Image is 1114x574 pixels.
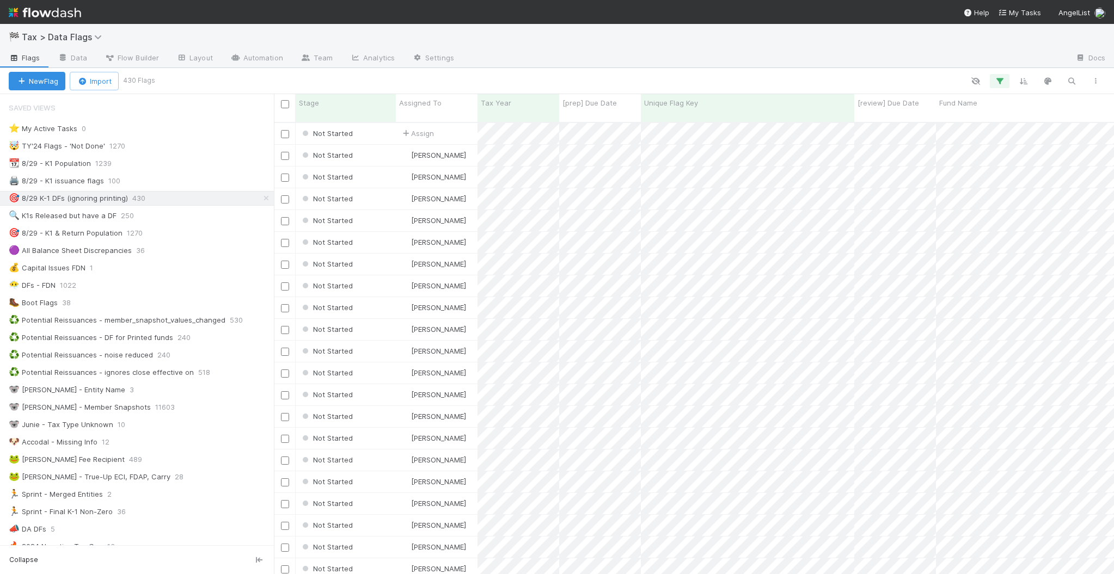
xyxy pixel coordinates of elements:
div: Not Started [300,411,353,422]
img: avatar_66854b90-094e-431f-b713-6ac88429a2b8.png [401,368,409,377]
img: avatar_711f55b7-5a46-40da-996f-bc93b6b86381.png [401,390,409,399]
div: Not Started [300,324,353,335]
span: [PERSON_NAME] [411,499,466,508]
div: [PERSON_NAME] [400,541,466,552]
span: [PERSON_NAME] [411,216,466,225]
div: 2024 Negative Tax Cap [9,540,103,553]
img: avatar_711f55b7-5a46-40da-996f-bc93b6b86381.png [401,216,409,225]
div: Not Started [300,541,353,552]
input: Toggle Row Selected [281,130,289,138]
div: [PERSON_NAME] [400,302,466,313]
input: Toggle Row Selected [281,261,289,269]
span: 240 [177,331,201,344]
span: 36 [117,505,137,519]
div: [PERSON_NAME] [400,215,466,226]
span: 🏃 [9,507,20,516]
div: Not Started [300,302,353,313]
div: [PERSON_NAME] [400,324,466,335]
div: Sprint - Final K-1 Non-Zero [9,505,113,519]
span: [PERSON_NAME] [411,238,466,246]
span: 🤯 [9,141,20,150]
div: Not Started [300,454,353,465]
div: [PERSON_NAME] - True-Up ECI, FDAP, Carry [9,470,170,484]
span: Not Started [300,303,353,312]
span: 🏃 [9,489,20,498]
span: AngelList [1058,8,1090,17]
span: Not Started [300,368,353,377]
span: 🐨 [9,385,20,394]
img: avatar_66854b90-094e-431f-b713-6ac88429a2b8.png [401,194,409,203]
div: Not Started [300,520,353,530]
button: NewFlag [9,72,65,90]
div: Not Started [300,389,353,400]
img: avatar_711f55b7-5a46-40da-996f-bc93b6b86381.png [401,281,409,290]
span: ♻️ [9,350,20,359]
a: Settings [403,50,463,67]
span: [review] Due Date [858,97,919,108]
span: 3 [130,383,145,397]
span: [PERSON_NAME] [411,542,466,551]
span: Not Started [300,238,353,246]
span: Not Started [300,542,353,551]
span: [PERSON_NAME] [411,172,466,181]
div: [PERSON_NAME] Fee Recipient [9,453,125,466]
div: All Balance Sheet Discrepancies [9,244,132,257]
div: [PERSON_NAME] [400,476,466,487]
span: 489 [129,453,153,466]
span: 🐨 [9,402,20,411]
img: avatar_cfa6ccaa-c7d9-46b3-b608-2ec56ecf97ad.png [401,499,409,508]
div: [PERSON_NAME] [400,563,466,574]
input: Toggle Row Selected [281,478,289,486]
div: Not Started [300,345,353,356]
a: Analytics [341,50,403,67]
input: Toggle Row Selected [281,565,289,573]
a: Docs [1067,50,1114,67]
span: Assign [400,128,434,139]
a: Automation [222,50,292,67]
span: 📣 [9,524,20,533]
span: 🎯 [9,228,20,237]
input: Toggle Row Selected [281,174,289,182]
input: Toggle Row Selected [281,369,289,378]
div: [PERSON_NAME] [400,433,466,443]
span: ♻️ [9,367,20,377]
span: 0 [82,122,97,135]
span: [PERSON_NAME] [411,347,466,355]
img: avatar_e41e7ae5-e7d9-4d8d-9f56-31b0d7a2f4fd.png [401,521,409,529]
img: avatar_cfa6ccaa-c7d9-46b3-b608-2ec56ecf97ad.png [401,412,409,421]
img: avatar_66854b90-094e-431f-b713-6ac88429a2b8.png [401,238,409,246]
span: Not Started [300,347,353,355]
span: Collapse [9,555,38,565]
span: 250 [121,209,145,223]
div: Sprint - Merged Entities [9,487,103,501]
div: My Active Tasks [9,122,77,135]
input: Toggle Row Selected [281,195,289,203]
span: Not Started [300,260,353,268]
div: [PERSON_NAME] [400,367,466,378]
div: [PERSON_NAME] [400,171,466,182]
div: 8/29 - K1 issuance flags [9,174,104,188]
span: [PERSON_NAME] [411,194,466,203]
span: Stage [299,97,319,108]
span: [PERSON_NAME] [411,412,466,421]
div: Junie - Tax Type Unknown [9,418,113,431]
div: 8/29 K-1 DFs (ignoring printing) [9,192,128,205]
div: Not Started [300,193,353,204]
img: avatar_e41e7ae5-e7d9-4d8d-9f56-31b0d7a2f4fd.png [401,455,409,464]
div: [PERSON_NAME] [400,345,466,356]
span: Not Started [300,194,353,203]
div: Capital Issues FDN [9,261,85,275]
span: Not Started [300,281,353,290]
span: 🖨️ [9,176,20,185]
span: 🏁 [9,32,20,41]
span: 430 [132,192,156,205]
div: Not Started [300,128,353,139]
input: Toggle Row Selected [281,348,289,356]
span: 1239 [95,157,123,170]
span: 28 [175,470,194,484]
input: Toggle Row Selected [281,304,289,312]
div: 8/29 - K1 Population [9,157,91,170]
span: 240 [157,348,181,362]
img: avatar_711f55b7-5a46-40da-996f-bc93b6b86381.png [401,260,409,268]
